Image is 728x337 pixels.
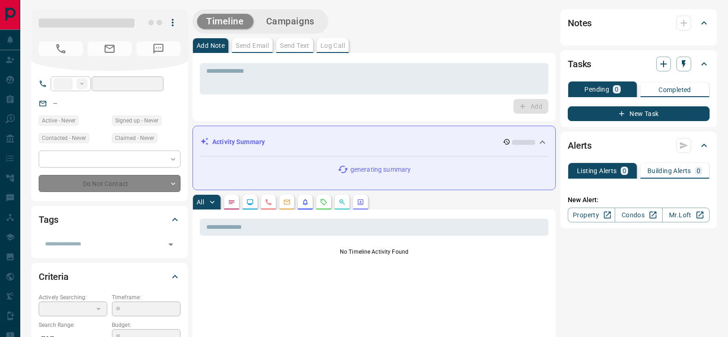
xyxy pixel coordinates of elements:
[39,209,181,231] div: Tags
[42,134,86,143] span: Contacted - Never
[568,106,710,121] button: New Task
[136,41,181,56] span: No Number
[697,168,700,174] p: 0
[615,208,662,222] a: Condos
[568,208,615,222] a: Property
[623,168,626,174] p: 0
[338,198,346,206] svg: Opportunities
[568,12,710,34] div: Notes
[200,248,548,256] p: No Timeline Activity Found
[164,238,177,251] button: Open
[568,16,592,30] h2: Notes
[42,116,76,125] span: Active - Never
[568,195,710,205] p: New Alert:
[577,168,617,174] p: Listing Alerts
[39,269,69,284] h2: Criteria
[320,198,327,206] svg: Requests
[112,293,181,302] p: Timeframe:
[283,198,291,206] svg: Emails
[39,293,107,302] p: Actively Searching:
[568,134,710,157] div: Alerts
[200,134,548,151] div: Activity Summary
[39,212,58,227] h2: Tags
[265,198,272,206] svg: Calls
[197,14,253,29] button: Timeline
[39,41,83,56] span: No Number
[197,42,225,49] p: Add Note
[350,165,411,174] p: generating summary
[115,116,158,125] span: Signed up - Never
[39,175,181,192] div: Do Not Contact
[658,87,691,93] p: Completed
[257,14,324,29] button: Campaigns
[212,137,265,147] p: Activity Summary
[568,53,710,75] div: Tasks
[357,198,364,206] svg: Agent Actions
[39,321,107,329] p: Search Range:
[87,41,132,56] span: No Email
[584,86,609,93] p: Pending
[39,266,181,288] div: Criteria
[197,199,204,205] p: All
[302,198,309,206] svg: Listing Alerts
[112,321,181,329] p: Budget:
[615,86,618,93] p: 0
[228,198,235,206] svg: Notes
[568,138,592,153] h2: Alerts
[568,57,591,71] h2: Tasks
[647,168,691,174] p: Building Alerts
[115,134,154,143] span: Claimed - Never
[53,99,57,107] a: --
[246,198,254,206] svg: Lead Browsing Activity
[662,208,710,222] a: Mr.Loft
